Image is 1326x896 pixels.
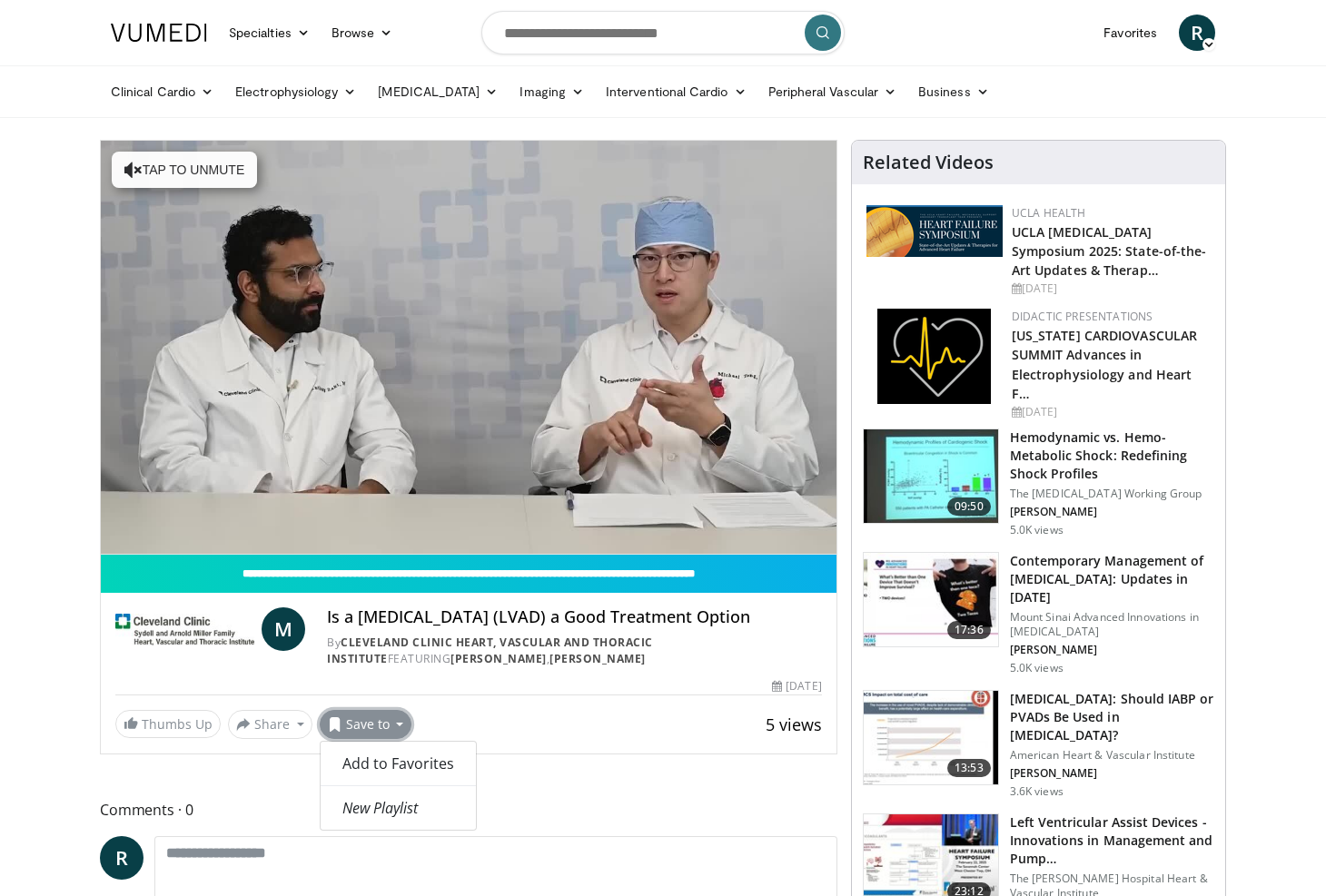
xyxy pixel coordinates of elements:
[1012,404,1211,420] div: [DATE]
[1012,281,1211,297] div: [DATE]
[115,607,254,651] img: Cleveland Clinic Heart, Vascular and Thoracic Institute
[1010,428,1214,483] h3: Hemodynamic vs. Hemo-Metabolic Shock: Redefining Shock Profiles
[947,497,991,516] span: 09:50
[1010,748,1214,763] p: American Heart & Vascular Institute
[509,74,595,110] a: Imaging
[1012,327,1198,401] a: [US_STATE] CARDIOVASCULAR SUMMIT Advances in Electrophysiology and Heart F…
[1010,487,1214,501] p: The [MEDICAL_DATA] Working Group
[327,635,653,666] a: Cleveland Clinic Heart, Vascular and Thoracic Institute
[111,24,207,42] img: VuMedi Logo
[1010,643,1214,657] p: [PERSON_NAME]
[101,141,836,555] video-js: Video Player
[1010,610,1214,639] p: Mount Sinai Advanced Innovations in [MEDICAL_DATA]
[1179,15,1215,51] a: R
[342,753,454,773] span: Add to Favorites
[1010,690,1214,744] h3: [MEDICAL_DATA]: Should IABP or PVADs Be Used in [MEDICAL_DATA]?
[1010,766,1214,781] p: [PERSON_NAME]
[866,205,1003,257] img: 0682476d-9aca-4ba2-9755-3b180e8401f5.png.150x105_q85_autocrop_double_scale_upscale_version-0.2.png
[321,15,404,51] a: Browse
[228,710,312,739] button: Share
[327,635,821,667] div: By FEATURING ,
[947,759,991,777] span: 13:53
[757,74,907,110] a: Peripheral Vascular
[549,651,646,666] a: [PERSON_NAME]
[218,15,321,51] a: Specialties
[863,690,1214,799] a: 13:53 [MEDICAL_DATA]: Should IABP or PVADs Be Used in [MEDICAL_DATA]? American Heart & Vascular I...
[1010,552,1214,606] h3: Contemporary Management of [MEDICAL_DATA]: Updates in [DATE]
[112,152,257,188] button: Tap to unmute
[1012,309,1211,325] div: Didactic Presentations
[766,714,822,735] span: 5 views
[321,749,476,778] a: Add to Favorites
[1010,523,1064,537] p: 5.0K views
[115,710,221,738] a: Thumbs Up
[1093,15,1168,51] a: Favorites
[863,152,994,173] h4: Related Videos
[100,798,837,822] span: Comments 0
[1010,505,1214,519] p: [PERSON_NAME]
[262,607,305,651] a: M
[1010,813,1214,868] h3: Left Ventricular Assist Devices - Innovations in Management and Pump…
[864,691,998,785] img: fc7ef86f-c6ee-4b93-adf1-6357ab0ee315.150x105_q85_crop-smart_upscale.jpg
[864,429,998,524] img: 2496e462-765f-4e8f-879f-a0c8e95ea2b6.150x105_q85_crop-smart_upscale.jpg
[327,607,821,627] h4: Is a [MEDICAL_DATA] (LVAD) a Good Treatment Option
[450,651,547,666] a: [PERSON_NAME]
[481,11,845,54] input: Search topics, interventions
[100,836,143,880] a: R
[367,74,509,110] a: [MEDICAL_DATA]
[772,678,821,694] div: [DATE]
[947,621,991,639] span: 17:36
[321,793,476,822] a: New Playlist
[100,74,224,110] a: Clinical Cardio
[863,552,1214,675] a: 17:36 Contemporary Management of [MEDICAL_DATA]: Updates in [DATE] Mount Sinai Advanced Innovatio...
[863,428,1214,537] a: 09:50 Hemodynamic vs. Hemo-Metabolic Shock: Redefining Shock Profiles The [MEDICAL_DATA] Working ...
[224,74,367,110] a: Electrophysiology
[342,798,418,818] em: New Playlist
[1012,223,1207,279] a: UCLA [MEDICAL_DATA] Symposium 2025: State-of-the-Art Updates & Therap…
[907,74,1000,110] a: Business
[320,710,412,739] button: Save to
[1010,784,1064,799] p: 3.6K views
[1012,205,1086,221] a: UCLA Health
[864,553,998,647] img: df55f059-d842-45fe-860a-7f3e0b094e1d.150x105_q85_crop-smart_upscale.jpg
[877,309,991,404] img: 1860aa7a-ba06-47e3-81a4-3dc728c2b4cf.png.150x105_q85_autocrop_double_scale_upscale_version-0.2.png
[595,74,757,110] a: Interventional Cardio
[1010,661,1064,675] p: 5.0K views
